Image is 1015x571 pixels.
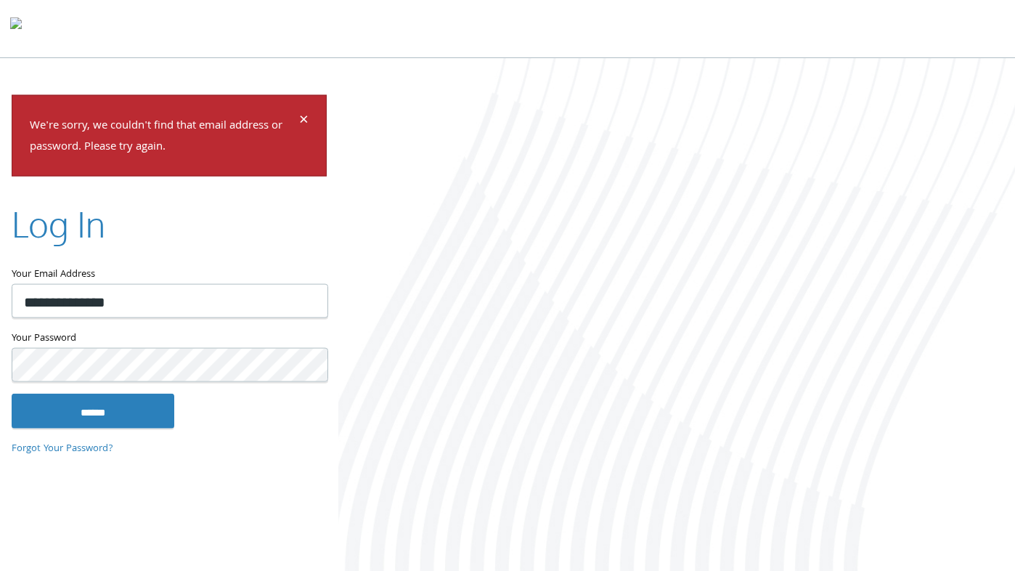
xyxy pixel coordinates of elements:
[299,108,309,136] span: ×
[10,12,22,41] img: todyl-logo-dark.svg
[12,441,113,457] a: Forgot Your Password?
[12,199,105,248] h2: Log In
[30,116,297,158] p: We're sorry, we couldn't find that email address or password. Please try again.
[299,113,309,131] button: Dismiss alert
[12,329,327,347] label: Your Password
